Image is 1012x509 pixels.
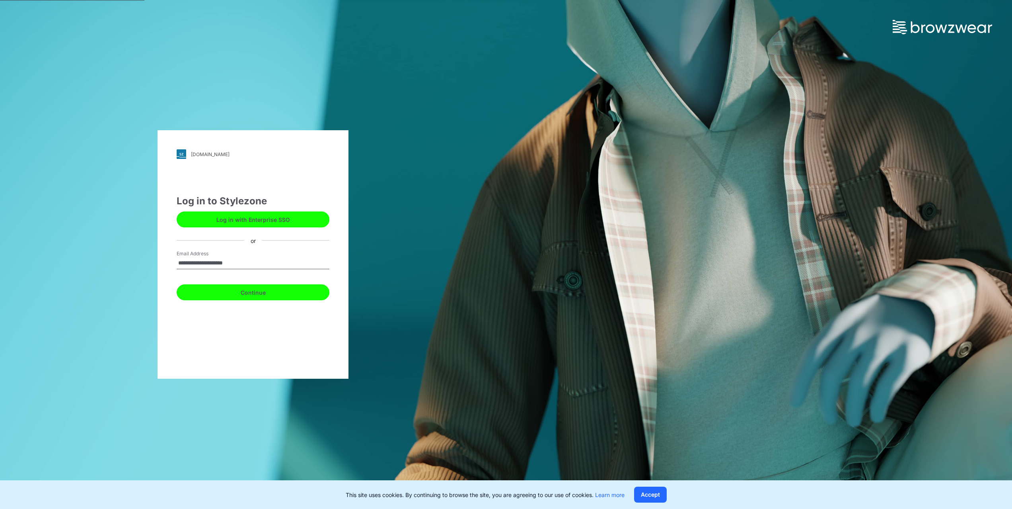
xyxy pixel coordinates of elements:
button: Accept [634,487,667,503]
p: This site uses cookies. By continuing to browse the site, you are agreeing to our use of cookies. [346,491,625,499]
img: svg+xml;base64,PHN2ZyB3aWR0aD0iMjgiIGhlaWdodD0iMjgiIHZpZXdCb3g9IjAgMCAyOCAyOCIgZmlsbD0ibm9uZSIgeG... [177,149,186,159]
div: Log in to Stylezone [177,194,329,208]
img: browzwear-logo.73288ffb.svg [893,20,992,34]
a: [DOMAIN_NAME] [177,149,329,159]
label: Email Address [177,250,232,257]
div: or [244,236,262,245]
button: Continue [177,284,329,300]
a: Learn more [595,491,625,498]
div: [DOMAIN_NAME] [191,151,230,157]
button: Log in with Enterprise SSO [177,211,329,227]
